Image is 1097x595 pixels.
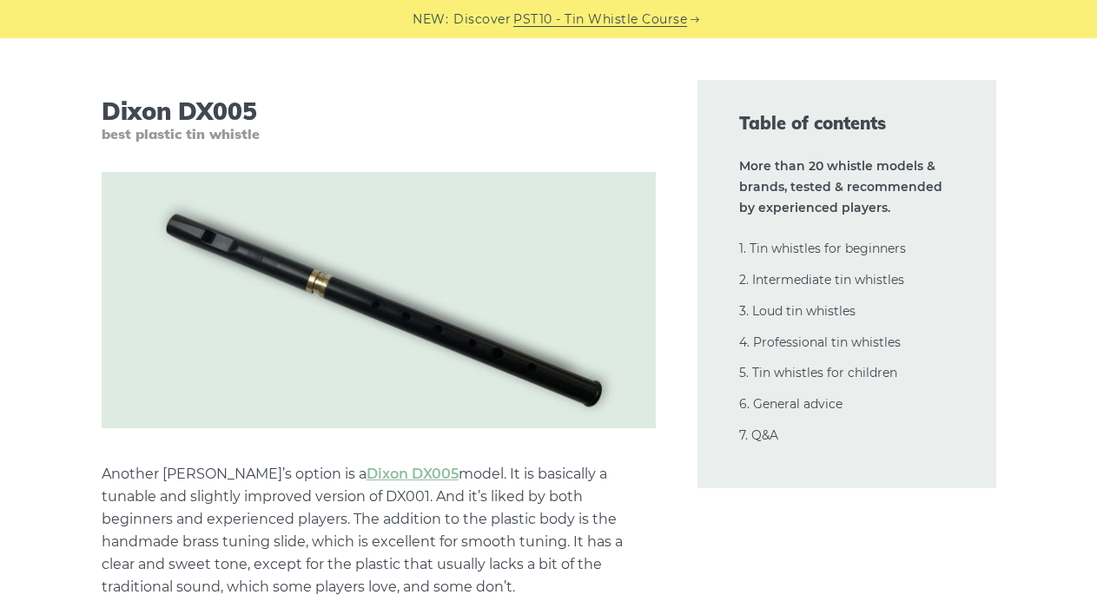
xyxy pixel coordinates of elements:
[367,466,459,482] a: Dixon DX005
[102,172,656,428] img: Tony Dixon DX005 Tin Whistle
[739,334,901,350] a: 4. Professional tin whistles
[739,111,955,136] span: Table of contents
[739,272,904,288] a: 2. Intermediate tin whistles
[739,365,897,380] a: 5. Tin whistles for children
[102,96,656,142] h3: Dixon DX005
[739,396,843,412] a: 6. General advice
[739,241,906,256] a: 1. Tin whistles for beginners
[739,158,942,215] strong: More than 20 whistle models & brands, tested & recommended by experienced players.
[413,10,448,30] span: NEW:
[453,10,511,30] span: Discover
[102,126,656,142] span: best plastic tin whistle
[513,10,687,30] a: PST10 - Tin Whistle Course
[739,303,856,319] a: 3. Loud tin whistles
[739,427,778,443] a: 7. Q&A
